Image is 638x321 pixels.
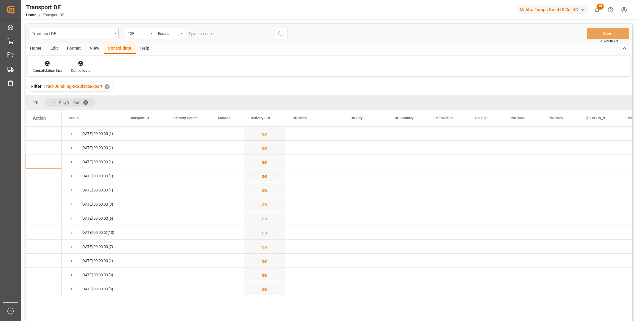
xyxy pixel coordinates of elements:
div: Consolidation List [32,68,62,73]
div: Press SPACE to select this row. [26,183,62,197]
span: Pal Small [511,116,525,120]
button: open menu [125,28,155,39]
div: Press SPACE to select this row. [26,169,62,183]
span: Delivery List [251,116,270,120]
div: View [85,44,104,54]
div: Press SPACE to select this row. [26,155,62,169]
span: [PERSON_NAME] [586,116,608,120]
span: (1) [108,155,113,169]
span: (3) [108,268,113,282]
div: Transport DE [32,29,112,37]
span: (1) [108,183,113,197]
span: (7) [108,240,113,254]
span: (1) [108,127,113,141]
span: Amazon [217,116,231,120]
div: [DATE] 00:00:00 [81,169,108,183]
div: Press SPACE to select this row. [26,225,62,240]
input: Type to search [185,28,275,39]
div: [DATE] 00:00:00 [81,141,108,155]
button: search button [275,28,287,39]
div: Press SPACE to select this row. [26,268,62,282]
span: Ctrl/CMD + S [600,39,618,44]
div: Help [136,44,154,54]
span: 19 [597,4,604,10]
div: Action [33,115,46,121]
span: TruckBundlingRRSDispoExport [44,84,102,89]
span: (6) [108,282,113,296]
div: Press SPACE to select this row. [26,211,62,225]
span: DD Country [395,116,413,120]
span: Pal Stack [548,116,563,120]
div: [DATE] 00:00:00 [81,197,108,211]
div: Press SPACE to select this row. [26,282,62,296]
span: Pal Big [475,116,487,120]
span: (13) [108,226,114,240]
span: Est Pallet Pl [433,116,453,120]
span: (1) [108,169,113,183]
div: Transport DE [26,3,64,12]
button: Melitta Europa GmbH & Co. KG [517,4,590,15]
span: (1) [108,254,113,268]
div: [DATE] 00:00:00 [81,240,108,254]
span: DD Name [293,116,307,120]
span: Delivery Count [173,116,197,120]
div: Consolidate [71,68,90,73]
div: ✕ [105,84,110,89]
div: Press SPACE to select this row. [26,127,62,141]
div: Format [62,44,85,54]
span: (3) [108,197,113,211]
div: [DATE] 00:00:00 [81,155,108,169]
div: [DATE] 00:00:00 [81,254,108,268]
div: TSP [128,29,148,36]
span: (1) [108,141,113,155]
div: Press SPACE to select this row. [26,197,62,211]
span: DD City [351,116,363,120]
span: Group [69,116,79,120]
div: [DATE] 00:00:00 [81,212,108,225]
div: Equals [158,29,178,36]
a: Home [26,13,36,17]
div: Press SPACE to select this row. [26,240,62,254]
button: open menu [155,28,185,39]
button: show 19 new notifications [590,3,604,17]
span: Filter : [31,84,44,89]
div: [DATE] 00:00:00 [81,226,107,240]
div: Melitta Europa GmbH & Co. KG [517,5,588,14]
span: Req Del Dat [59,100,79,105]
div: Consolidate [104,44,136,54]
div: [DATE] 00:00:00 [81,183,108,197]
div: Home [26,44,46,54]
div: Edit [46,44,62,54]
div: [DATE] 00:00:00 [81,268,108,282]
div: Press SPACE to select this row. [26,141,62,155]
button: Help Center [604,3,617,17]
div: [DATE] 00:00:00 [81,282,108,296]
div: [DATE] 00:00:00 [81,127,108,141]
span: (6) [108,212,113,225]
button: Save [587,28,629,39]
div: Press SPACE to select this row. [26,254,62,268]
button: open menu [29,28,119,39]
span: Transport ID Logward [129,116,153,120]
